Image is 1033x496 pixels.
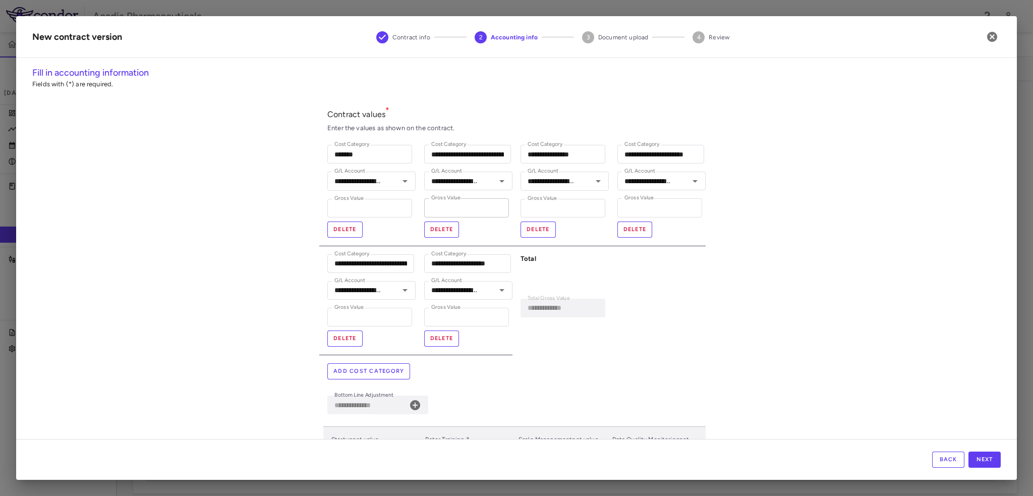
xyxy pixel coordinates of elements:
[327,124,706,133] div: Enter the values as shown on the contract.
[688,174,702,188] button: Open
[327,330,363,347] button: Delete
[327,363,410,379] button: Add cost category
[368,19,438,56] button: Contract info
[528,294,570,303] label: Total Gross Value
[431,167,462,176] label: G/L Account
[331,435,421,444] p: Startup net value
[334,140,370,149] label: Cost Category
[334,250,370,258] label: Cost Category
[495,174,509,188] button: Open
[334,303,364,312] label: Gross Value
[491,33,538,42] span: Accounting info
[32,66,1001,80] h6: Fill in accounting information
[327,109,706,120] p: Contract values
[334,194,364,203] label: Gross Value
[591,174,605,188] button: Open
[327,222,363,238] button: Delete
[392,33,430,42] span: Contract info
[968,452,1001,468] button: Next
[424,222,460,238] button: Delete
[398,283,412,297] button: Open
[431,250,467,258] label: Cost Category
[398,174,412,188] button: Open
[495,283,509,297] button: Open
[431,277,462,285] label: G/L Account
[32,80,1001,89] p: Fields with (*) are required.
[624,140,660,149] label: Cost Category
[431,194,461,202] label: Gross Value
[932,452,964,468] button: Back
[334,277,365,285] label: G/L Account
[612,435,702,453] p: Data Quality Monitoring net value
[334,167,365,176] label: G/L Account
[528,194,557,203] label: Gross Value
[334,391,393,400] label: Bottom Line Adjustment
[425,435,515,453] p: Rater Training & Qualification net value
[467,19,546,56] button: Accounting info
[624,167,655,176] label: G/L Account
[32,30,122,44] div: New contract version
[519,435,608,444] p: Scale Management net value
[431,140,467,149] label: Cost Category
[521,222,556,238] button: Delete
[528,140,563,149] label: Cost Category
[479,34,482,41] text: 2
[431,303,461,312] label: Gross Value
[528,167,558,176] label: G/L Account
[617,222,653,238] button: Delete
[624,194,654,202] label: Gross Value
[521,254,609,263] h6: Total
[424,330,460,347] button: Delete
